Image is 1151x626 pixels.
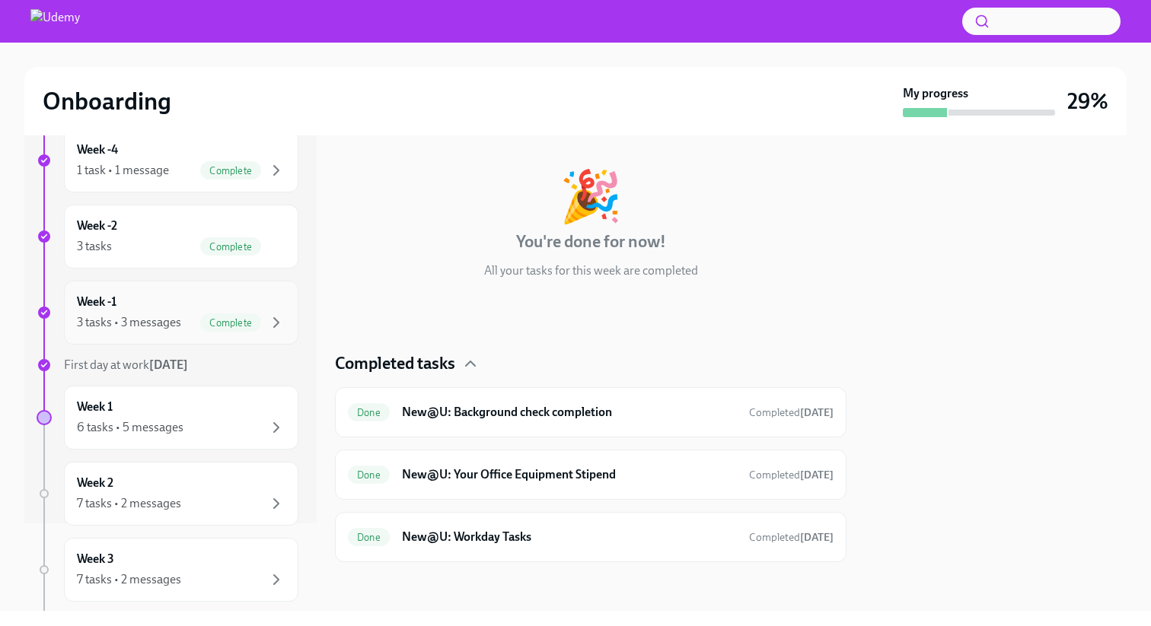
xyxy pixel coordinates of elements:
[77,238,112,255] div: 3 tasks
[800,469,834,481] strong: [DATE]
[37,357,298,373] a: First day at work[DATE]
[37,462,298,526] a: Week 27 tasks • 2 messages
[77,551,114,567] h6: Week 3
[77,399,113,415] h6: Week 1
[64,357,188,372] span: First day at work
[402,404,737,421] h6: New@U: Background check completion
[560,171,622,221] div: 🎉
[77,162,169,179] div: 1 task • 1 message
[77,141,118,158] h6: Week -4
[37,538,298,602] a: Week 37 tasks • 2 messages
[402,529,737,545] h6: New@U: Workday Tasks
[77,495,181,512] div: 7 tasks • 2 messages
[200,317,261,329] span: Complete
[749,468,834,482] span: October 6th, 2025 20:44
[348,532,390,543] span: Done
[749,405,834,420] span: September 23rd, 2025 20:37
[77,475,113,491] h6: Week 2
[749,531,834,544] span: Completed
[516,230,666,253] h4: You're done for now!
[903,85,968,102] strong: My progress
[43,86,171,116] h2: Onboarding
[200,165,261,176] span: Complete
[77,294,116,310] h6: Week -1
[77,314,181,331] div: 3 tasks • 3 messages
[77,218,117,234] h6: Week -2
[37,386,298,450] a: Week 16 tasks • 5 messages
[149,357,188,372] strong: [DATE]
[335,352,455,375] h4: Completed tasks
[348,400,834,424] a: DoneNew@U: Background check completionCompleted[DATE]
[402,466,737,483] h6: New@U: Your Office Equipment Stipend
[1067,87,1108,115] h3: 29%
[200,241,261,253] span: Complete
[749,406,834,419] span: Completed
[348,469,390,481] span: Done
[37,205,298,269] a: Week -23 tasksComplete
[348,462,834,487] a: DoneNew@U: Your Office Equipment StipendCompleted[DATE]
[77,571,181,588] div: 7 tasks • 2 messages
[484,262,698,279] p: All your tasks for this week are completed
[37,281,298,345] a: Week -13 tasks • 3 messagesComplete
[800,531,834,544] strong: [DATE]
[37,129,298,192] a: Week -41 task • 1 messageComplete
[348,525,834,549] a: DoneNew@U: Workday TasksCompleted[DATE]
[749,530,834,545] span: September 24th, 2025 21:04
[335,352,847,375] div: Completed tasks
[77,419,183,436] div: 6 tasks • 5 messages
[800,406,834,419] strong: [DATE]
[348,407,390,418] span: Done
[30,9,80,33] img: Udemy
[749,469,834,481] span: Completed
